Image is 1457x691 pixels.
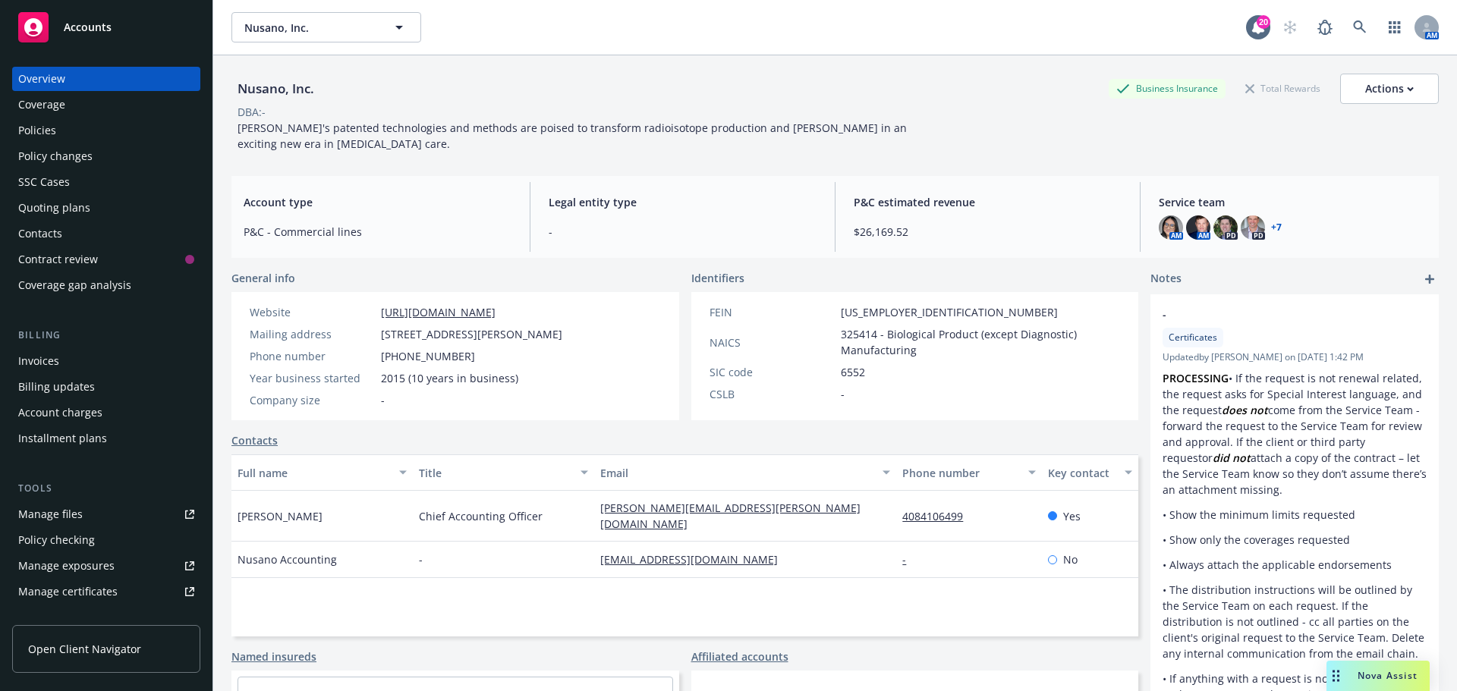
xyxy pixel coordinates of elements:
[12,605,200,630] a: Manage claims
[1257,15,1270,29] div: 20
[12,554,200,578] span: Manage exposures
[18,170,70,194] div: SSC Cases
[1048,465,1116,481] div: Key contact
[18,93,65,117] div: Coverage
[1042,454,1138,491] button: Key contact
[244,20,376,36] span: Nusano, Inc.
[1213,215,1238,240] img: photo
[18,554,115,578] div: Manage exposures
[1163,350,1427,364] span: Updated by [PERSON_NAME] on [DATE] 1:42 PM
[1163,557,1427,573] p: • Always attach the applicable endorsements
[1063,551,1078,567] span: No
[1163,306,1387,322] span: -
[1326,661,1430,691] button: Nova Assist
[691,270,744,286] span: Identifiers
[12,144,200,168] a: Policy changes
[250,370,375,386] div: Year business started
[1109,79,1226,98] div: Business Insurance
[1275,12,1305,42] a: Start snowing
[231,454,413,491] button: Full name
[600,552,790,567] a: [EMAIL_ADDRESS][DOMAIN_NAME]
[12,400,200,425] a: Account charges
[12,481,200,496] div: Tools
[1238,79,1328,98] div: Total Rewards
[12,273,200,297] a: Coverage gap analysis
[18,247,98,272] div: Contract review
[381,392,385,408] span: -
[231,649,316,664] a: Named insureds
[244,194,511,210] span: Account type
[841,386,845,402] span: -
[419,508,543,524] span: Chief Accounting Officer
[28,641,141,657] span: Open Client Navigator
[902,465,1018,481] div: Phone number
[854,194,1122,210] span: P&C estimated revenue
[12,375,200,399] a: Billing updates
[64,21,112,33] span: Accounts
[1326,661,1345,691] div: Drag to move
[18,375,95,399] div: Billing updates
[549,194,817,210] span: Legal entity type
[594,454,896,491] button: Email
[710,386,835,402] div: CSLB
[238,104,266,120] div: DBA: -
[18,67,65,91] div: Overview
[12,502,200,526] a: Manage files
[549,224,817,240] span: -
[413,454,594,491] button: Title
[12,6,200,49] a: Accounts
[419,551,423,567] span: -
[18,118,56,143] div: Policies
[1163,371,1229,385] strong: PROCESSING
[250,348,375,364] div: Phone number
[1150,270,1182,288] span: Notes
[18,426,107,451] div: Installment plans
[238,121,910,151] span: [PERSON_NAME]'s patented technologies and methods are poised to transform radioisotope production...
[12,93,200,117] a: Coverage
[1159,194,1427,210] span: Service team
[18,144,93,168] div: Policy changes
[691,649,788,664] a: Affiliated accounts
[841,364,865,380] span: 6552
[12,196,200,220] a: Quoting plans
[18,273,131,297] div: Coverage gap analysis
[18,400,102,425] div: Account charges
[1340,74,1439,104] button: Actions
[381,370,518,386] span: 2015 (10 years in business)
[12,221,200,246] a: Contacts
[381,305,496,319] a: [URL][DOMAIN_NAME]
[1063,508,1081,524] span: Yes
[1380,12,1410,42] a: Switch app
[18,579,118,604] div: Manage certificates
[18,502,83,526] div: Manage files
[710,335,835,350] div: NAICS
[1163,507,1427,523] p: • Show the minimum limits requested
[238,508,323,524] span: [PERSON_NAME]
[381,326,562,342] span: [STREET_ADDRESS][PERSON_NAME]
[1159,215,1183,240] img: photo
[18,605,95,630] div: Manage claims
[250,304,375,320] div: Website
[12,426,200,451] a: Installment plans
[1186,215,1210,240] img: photo
[1345,12,1375,42] a: Search
[841,326,1121,358] span: 325414 - Biological Product (except Diagnostic) Manufacturing
[600,501,861,531] a: [PERSON_NAME][EMAIL_ADDRESS][PERSON_NAME][DOMAIN_NAME]
[231,12,421,42] button: Nusano, Inc.
[1310,12,1340,42] a: Report a Bug
[902,552,918,567] a: -
[1365,74,1414,103] div: Actions
[250,326,375,342] div: Mailing address
[1213,451,1251,465] em: did not
[12,170,200,194] a: SSC Cases
[1241,215,1265,240] img: photo
[1222,403,1268,417] em: does not
[1163,370,1427,498] p: • If the request is not renewal related, the request asks for Special Interest language, and the ...
[250,392,375,408] div: Company size
[1163,582,1427,661] p: • The distribution instructions will be outlined by the Service Team on each request. If the dist...
[244,224,511,240] span: P&C - Commercial lines
[18,349,59,373] div: Invoices
[12,118,200,143] a: Policies
[1271,223,1282,232] a: +7
[710,304,835,320] div: FEIN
